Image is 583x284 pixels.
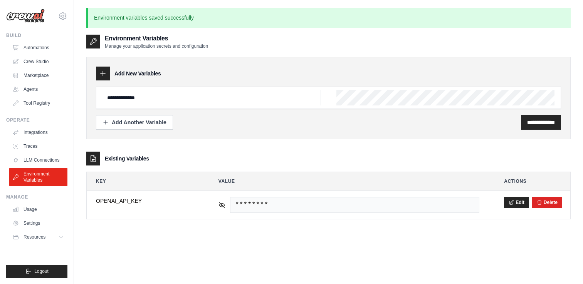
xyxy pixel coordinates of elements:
[537,199,558,205] button: Delete
[34,268,49,274] span: Logout
[87,172,203,190] th: Key
[9,97,67,109] a: Tool Registry
[9,217,67,229] a: Settings
[9,140,67,152] a: Traces
[6,32,67,38] div: Build
[504,197,529,208] button: Edit
[6,194,67,200] div: Manage
[9,69,67,82] a: Marketplace
[209,172,489,190] th: Value
[9,168,67,186] a: Environment Variables
[102,119,166,126] div: Add Another Variable
[105,43,208,49] p: Manage your application secrets and configuration
[9,203,67,216] a: Usage
[495,172,570,190] th: Actions
[24,234,45,240] span: Resources
[9,42,67,54] a: Automations
[9,83,67,95] a: Agents
[96,197,194,205] span: OPENAI_API_KEY
[9,154,67,166] a: LLM Connections
[9,231,67,243] button: Resources
[9,55,67,68] a: Crew Studio
[86,8,571,28] p: Environment variables saved successfully
[105,155,149,162] h3: Existing Variables
[6,265,67,278] button: Logout
[105,34,208,43] h2: Environment Variables
[114,70,161,77] h3: Add New Variables
[9,126,67,139] a: Integrations
[6,9,45,23] img: Logo
[96,115,173,130] button: Add Another Variable
[6,117,67,123] div: Operate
